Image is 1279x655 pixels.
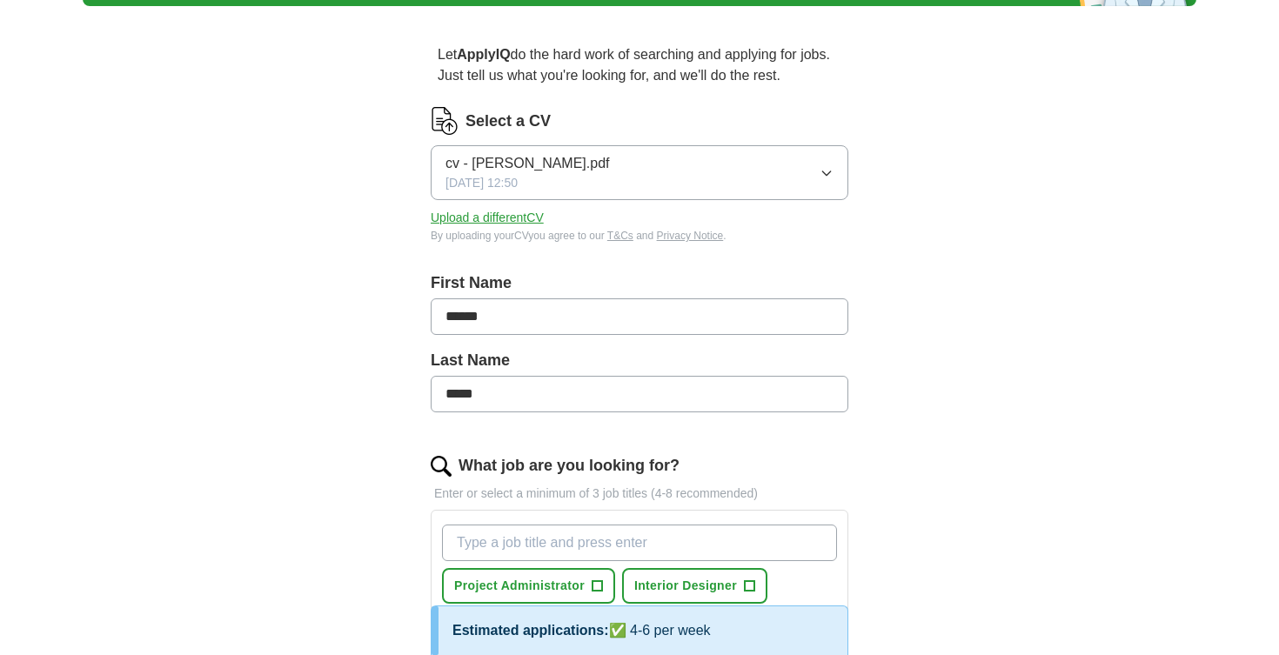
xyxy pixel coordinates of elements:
[431,485,848,503] p: Enter or select a minimum of 3 job titles (4-8 recommended)
[431,209,544,227] button: Upload a differentCV
[607,230,633,242] a: T&Cs
[431,228,848,244] div: By uploading your CV you agree to our and .
[622,568,767,604] button: Interior Designer
[609,623,711,638] span: ✅ 4-6 per week
[457,47,510,62] strong: ApplyIQ
[442,568,615,604] button: Project Administrator
[445,153,610,174] span: cv - [PERSON_NAME].pdf
[452,623,609,638] span: Estimated applications:
[634,577,737,595] span: Interior Designer
[465,110,551,133] label: Select a CV
[431,145,848,200] button: cv - [PERSON_NAME].pdf[DATE] 12:50
[431,107,459,135] img: CV Icon
[657,230,724,242] a: Privacy Notice
[431,271,848,295] label: First Name
[431,349,848,372] label: Last Name
[442,525,837,561] input: Type a job title and press enter
[454,577,585,595] span: Project Administrator
[459,454,680,478] label: What job are you looking for?
[431,456,452,477] img: search.png
[445,174,518,192] span: [DATE] 12:50
[431,37,848,93] p: Let do the hard work of searching and applying for jobs. Just tell us what you're looking for, an...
